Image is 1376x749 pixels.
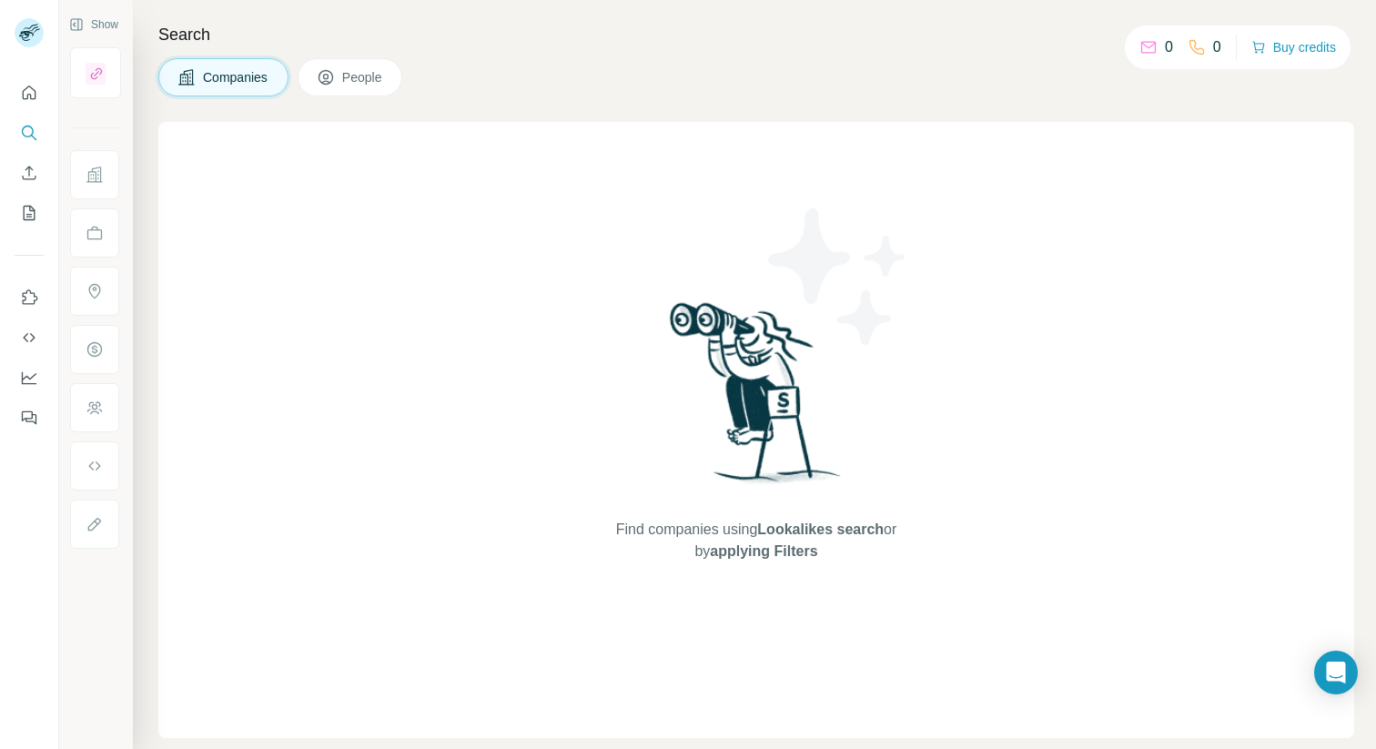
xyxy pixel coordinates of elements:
p: 0 [1213,36,1221,58]
span: Lookalikes search [757,521,884,537]
img: Surfe Illustration - Woman searching with binoculars [662,298,851,501]
div: Open Intercom Messenger [1314,651,1358,694]
button: Dashboard [15,361,44,394]
span: Companies [203,68,269,86]
button: Search [15,116,44,149]
span: People [342,68,384,86]
button: Enrich CSV [15,157,44,189]
button: Use Surfe API [15,321,44,354]
button: Buy credits [1251,35,1336,60]
span: applying Filters [710,543,817,559]
span: Find companies using or by [611,519,902,562]
p: 0 [1165,36,1173,58]
button: Use Surfe on LinkedIn [15,281,44,314]
button: Quick start [15,76,44,109]
h4: Search [158,22,1354,47]
img: Surfe Illustration - Stars [756,195,920,359]
button: My lists [15,197,44,229]
button: Feedback [15,401,44,434]
button: Show [56,11,131,38]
